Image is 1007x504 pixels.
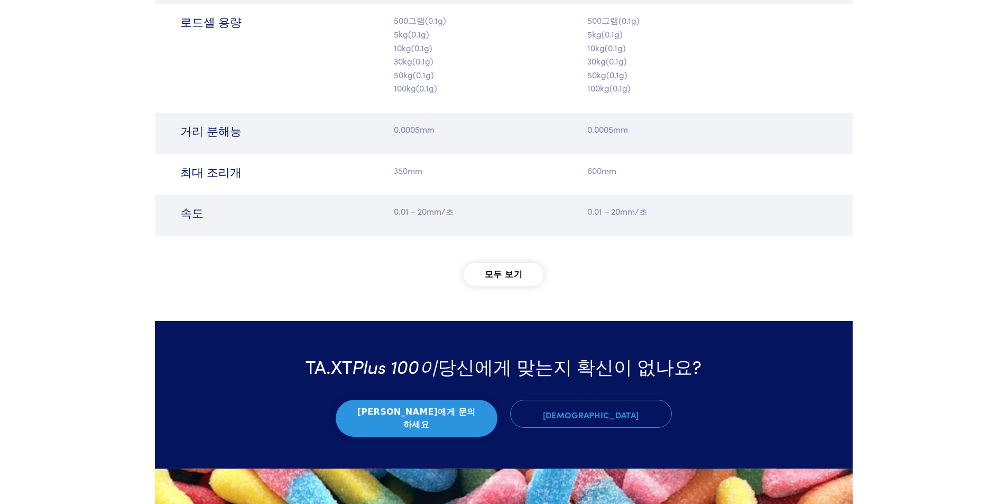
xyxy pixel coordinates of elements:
[180,163,242,180] font: 최대 조리개
[357,407,476,429] font: [PERSON_NAME]에게 문의하세요
[180,13,242,30] font: 로드셀 용량
[306,353,352,379] font: TA.XT
[587,69,627,80] font: 50kg(0.1g)
[587,42,626,53] font: 10kg(0.1g)
[394,28,429,40] font: 5kg(0.1g)
[352,353,438,379] font: Plus 100이
[587,164,616,176] font: 600mm
[394,42,432,53] font: 10kg(0.1g)
[180,204,204,221] font: 속도
[510,400,672,428] a: [DEMOGRAPHIC_DATA]
[485,269,522,279] font: 모두 보기
[394,164,422,176] font: 350mm
[180,122,242,139] font: 거리 분해능
[394,14,446,26] font: 500그램(0.1g)
[587,205,648,217] font: 0.01 – 20mm/초
[587,82,631,94] font: 100kg(0.1g)
[394,82,437,94] font: 100kg(0.1g)
[543,409,639,420] font: [DEMOGRAPHIC_DATA]
[438,353,701,379] font: 당신에게 맞는지 확신이 없나요?
[587,28,623,40] font: 5kg(0.1g)
[587,14,640,26] font: 500그램(0.1g)
[587,55,627,67] font: 30kg(0.1g)
[587,123,628,135] font: 0.0005mm
[394,123,435,135] font: 0.0005mm
[464,263,543,286] button: 모두 보기
[394,69,434,80] font: 50kg(0.1g)
[394,205,454,217] font: 0.01 – 20mm/초
[394,55,433,67] font: 30kg(0.1g)
[336,400,497,437] button: [PERSON_NAME]에게 문의하세요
